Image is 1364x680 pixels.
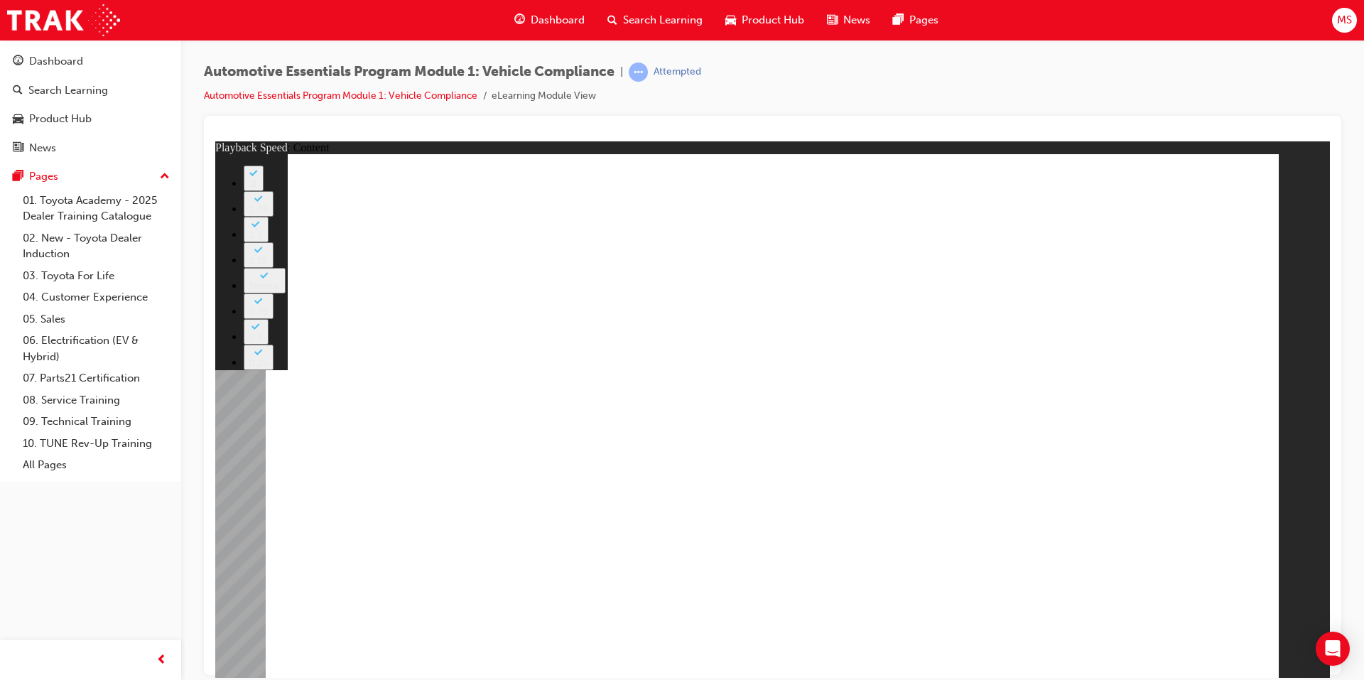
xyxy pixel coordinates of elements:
span: news-icon [827,11,838,29]
div: Search Learning [28,82,108,99]
div: Open Intercom Messenger [1316,632,1350,666]
span: pages-icon [893,11,904,29]
div: Dashboard [29,53,83,70]
span: guage-icon [514,11,525,29]
span: guage-icon [13,55,23,68]
a: 07. Parts21 Certification [17,367,175,389]
span: search-icon [607,11,617,29]
a: All Pages [17,454,175,476]
a: search-iconSearch Learning [596,6,714,35]
a: Search Learning [6,77,175,104]
span: learningRecordVerb_ATTEMPT-icon [629,63,648,82]
a: car-iconProduct Hub [714,6,816,35]
button: Pages [6,163,175,190]
button: MS [1332,8,1357,33]
button: DashboardSearch LearningProduct HubNews [6,45,175,163]
a: pages-iconPages [882,6,950,35]
a: 08. Service Training [17,389,175,411]
span: car-icon [725,11,736,29]
span: Automotive Essentials Program Module 1: Vehicle Compliance [204,64,615,80]
span: car-icon [13,113,23,126]
span: up-icon [160,168,170,186]
a: 01. Toyota Academy - 2025 Dealer Training Catalogue [17,190,175,227]
a: Product Hub [6,106,175,132]
div: Product Hub [29,111,92,127]
div: Pages [29,168,58,185]
a: News [6,135,175,161]
a: 06. Electrification (EV & Hybrid) [17,330,175,367]
span: Product Hub [742,12,804,28]
a: 05. Sales [17,308,175,330]
a: guage-iconDashboard [503,6,596,35]
span: News [843,12,870,28]
a: 03. Toyota For Life [17,265,175,287]
div: News [29,140,56,156]
span: Pages [909,12,938,28]
div: Attempted [654,65,701,79]
li: eLearning Module View [492,88,596,104]
span: prev-icon [156,652,167,669]
a: 02. New - Toyota Dealer Induction [17,227,175,265]
span: pages-icon [13,171,23,183]
a: 09. Technical Training [17,411,175,433]
span: search-icon [13,85,23,97]
a: 04. Customer Experience [17,286,175,308]
a: news-iconNews [816,6,882,35]
span: MS [1337,12,1352,28]
span: news-icon [13,142,23,155]
a: 10. TUNE Rev-Up Training [17,433,175,455]
a: Automotive Essentials Program Module 1: Vehicle Compliance [204,90,477,102]
a: Dashboard [6,48,175,75]
span: | [620,64,623,80]
span: Search Learning [623,12,703,28]
span: Dashboard [531,12,585,28]
img: Trak [7,4,120,36]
